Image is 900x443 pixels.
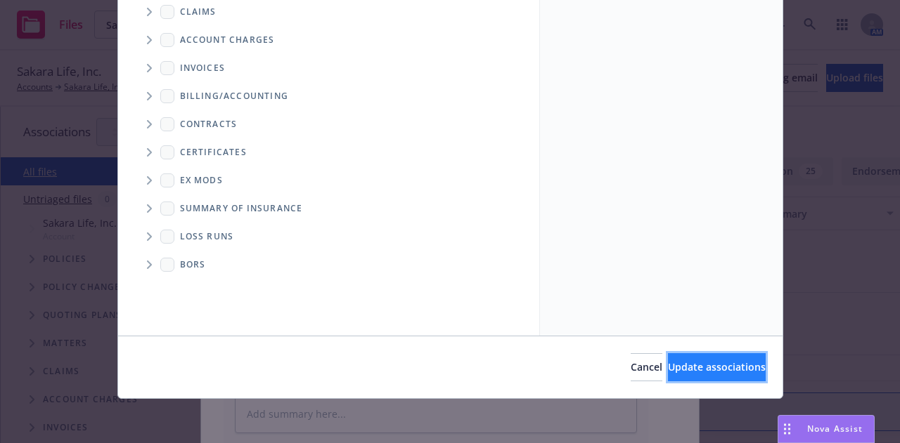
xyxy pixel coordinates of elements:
span: Update associations [668,360,766,373]
span: Account charges [180,36,275,44]
button: Cancel [631,353,662,381]
span: Certificates [180,148,247,157]
div: Folder Tree Example [118,82,539,279]
span: Ex Mods [180,176,223,185]
button: Nova Assist [778,415,875,443]
span: Cancel [631,360,662,373]
span: Claims [180,8,217,16]
span: Loss Runs [180,232,234,241]
div: Drag to move [778,416,796,442]
button: Update associations [668,353,766,381]
span: Billing/Accounting [180,92,289,100]
span: Contracts [180,120,238,128]
span: Nova Assist [807,423,863,435]
span: Summary of insurance [180,204,303,213]
span: BORs [180,260,206,269]
span: Invoices [180,64,226,72]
